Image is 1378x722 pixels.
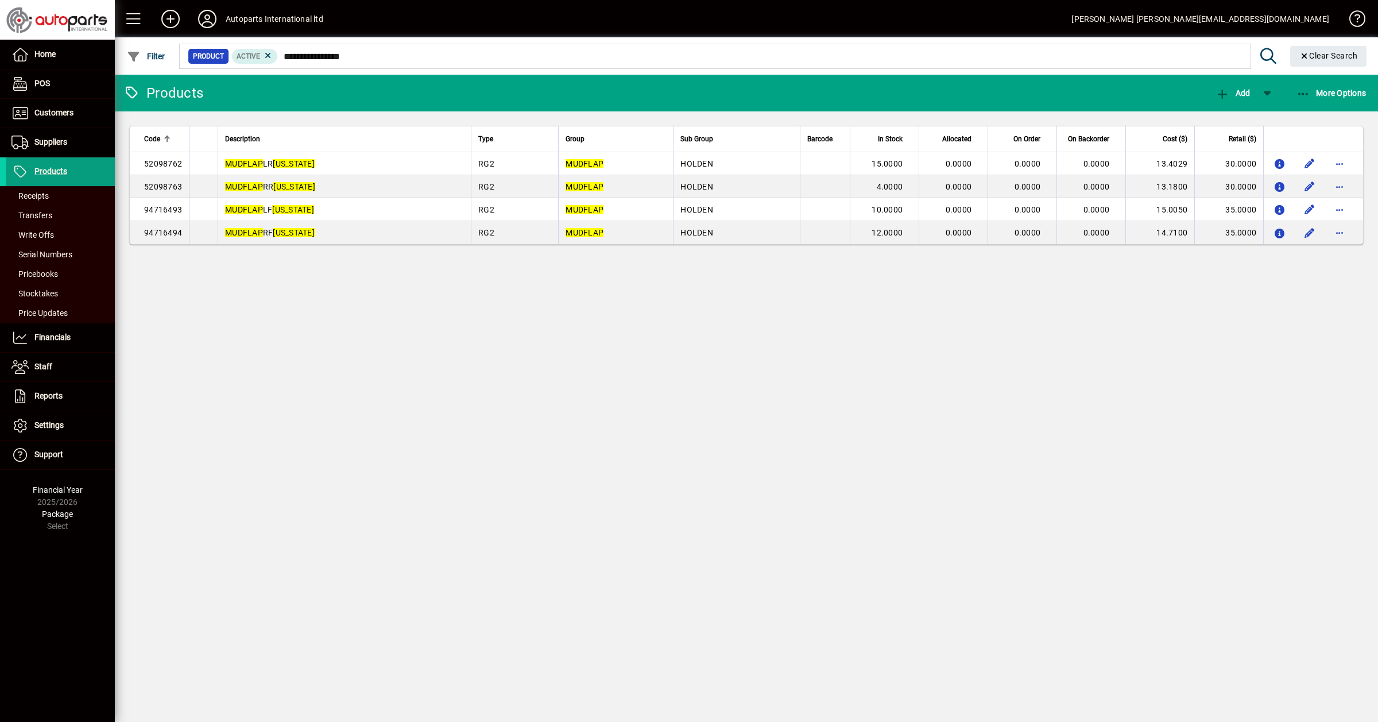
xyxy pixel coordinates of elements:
[6,245,115,264] a: Serial Numbers
[1300,223,1319,242] button: Edit
[1015,205,1041,214] span: 0.0000
[6,284,115,303] a: Stocktakes
[566,205,603,214] em: MUDFLAP
[1296,88,1367,98] span: More Options
[1015,228,1041,237] span: 0.0000
[1300,200,1319,219] button: Edit
[878,133,903,145] span: In Stock
[225,205,263,214] em: MUDFLAP
[42,509,73,519] span: Package
[11,308,68,318] span: Price Updates
[1290,46,1367,67] button: Clear
[1083,159,1110,168] span: 0.0000
[152,9,189,29] button: Add
[225,159,263,168] em: MUDFLAP
[995,133,1051,145] div: On Order
[478,228,494,237] span: RG2
[926,133,982,145] div: Allocated
[34,450,63,459] span: Support
[11,191,49,200] span: Receipts
[1083,205,1110,214] span: 0.0000
[144,182,182,191] span: 52098763
[225,182,263,191] em: MUDFLAP
[857,133,913,145] div: In Stock
[6,353,115,381] a: Staff
[124,46,168,67] button: Filter
[273,182,315,191] em: [US_STATE]
[478,159,494,168] span: RG2
[946,182,972,191] span: 0.0000
[34,79,50,88] span: POS
[1300,155,1319,173] button: Edit
[478,133,493,145] span: Type
[225,133,464,145] div: Description
[566,159,603,168] em: MUDFLAP
[807,133,833,145] span: Barcode
[6,186,115,206] a: Receipts
[11,269,58,279] span: Pricebooks
[1330,177,1349,196] button: More options
[144,133,160,145] span: Code
[1125,152,1194,175] td: 13.4029
[34,362,52,371] span: Staff
[6,441,115,469] a: Support
[1341,2,1364,40] a: Knowledge Base
[872,228,903,237] span: 12.0000
[478,182,494,191] span: RG2
[6,70,115,98] a: POS
[34,137,67,146] span: Suppliers
[1083,182,1110,191] span: 0.0000
[225,228,263,237] em: MUDFLAP
[34,49,56,59] span: Home
[34,167,67,176] span: Products
[1125,221,1194,244] td: 14.7100
[6,264,115,284] a: Pricebooks
[1299,51,1358,60] span: Clear Search
[680,228,713,237] span: HOLDEN
[11,211,52,220] span: Transfers
[946,205,972,214] span: 0.0000
[478,133,551,145] div: Type
[273,228,315,237] em: [US_STATE]
[1330,200,1349,219] button: More options
[1125,175,1194,198] td: 13.1800
[1194,175,1263,198] td: 30.0000
[680,133,793,145] div: Sub Group
[1294,83,1369,103] button: More Options
[144,205,182,214] span: 94716493
[946,228,972,237] span: 0.0000
[1300,177,1319,196] button: Edit
[872,159,903,168] span: 15.0000
[566,182,603,191] em: MUDFLAP
[273,159,315,168] em: [US_STATE]
[1013,133,1040,145] span: On Order
[11,250,72,259] span: Serial Numbers
[34,108,73,117] span: Customers
[144,228,182,237] span: 94716494
[6,411,115,440] a: Settings
[34,391,63,400] span: Reports
[1071,10,1329,28] div: [PERSON_NAME] [PERSON_NAME][EMAIL_ADDRESS][DOMAIN_NAME]
[877,182,903,191] span: 4.0000
[1015,182,1041,191] span: 0.0000
[34,333,71,342] span: Financials
[1330,155,1349,173] button: More options
[1163,133,1187,145] span: Cost ($)
[6,128,115,157] a: Suppliers
[680,205,713,214] span: HOLDEN
[127,52,165,61] span: Filter
[1229,133,1256,145] span: Retail ($)
[225,182,315,191] span: RR
[6,303,115,323] a: Price Updates
[6,323,115,352] a: Financials
[144,133,182,145] div: Code
[1330,223,1349,242] button: More options
[144,159,182,168] span: 52098762
[6,382,115,411] a: Reports
[942,133,971,145] span: Allocated
[1064,133,1120,145] div: On Backorder
[225,228,315,237] span: RF
[1213,83,1253,103] button: Add
[237,52,260,60] span: Active
[225,205,314,214] span: LF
